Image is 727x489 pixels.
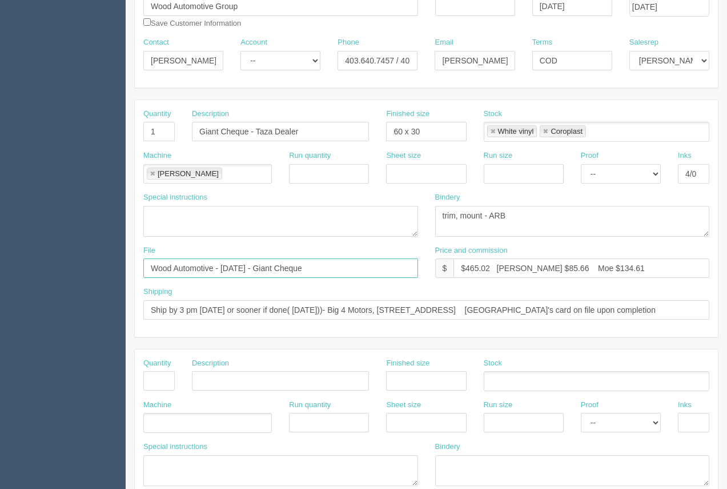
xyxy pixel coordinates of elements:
[678,150,692,161] label: Inks
[581,400,599,411] label: Proof
[143,245,155,256] label: File
[192,358,229,369] label: Description
[435,259,454,278] div: $
[435,245,508,256] label: Price and commission
[143,37,169,48] label: Contact
[435,206,710,237] textarea: trim, mount - ARB
[386,358,429,369] label: Finished size
[240,37,267,48] label: Account
[386,109,429,120] label: Finished size
[678,400,692,411] label: Inks
[581,150,599,161] label: Proof
[143,150,171,161] label: Machine
[143,358,171,369] label: Quantity
[386,400,421,411] label: Sheet size
[435,37,453,48] label: Email
[143,287,172,297] label: Shipping
[435,192,460,203] label: Bindery
[498,128,534,135] div: White vinyl
[629,37,658,48] label: Salesrep
[484,358,503,369] label: Stock
[143,442,207,452] label: Special instructions
[143,192,207,203] label: Special instructions
[192,109,229,120] label: Description
[289,400,331,411] label: Run quantity
[532,37,552,48] label: Terms
[338,37,359,48] label: Phone
[551,128,583,135] div: Coroplast
[386,150,421,161] label: Sheet size
[289,150,331,161] label: Run quantity
[484,400,513,411] label: Run size
[143,109,171,120] label: Quantity
[484,109,503,120] label: Stock
[158,170,219,177] div: [PERSON_NAME]
[435,442,460,452] label: Bindery
[484,150,513,161] label: Run size
[143,400,171,411] label: Machine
